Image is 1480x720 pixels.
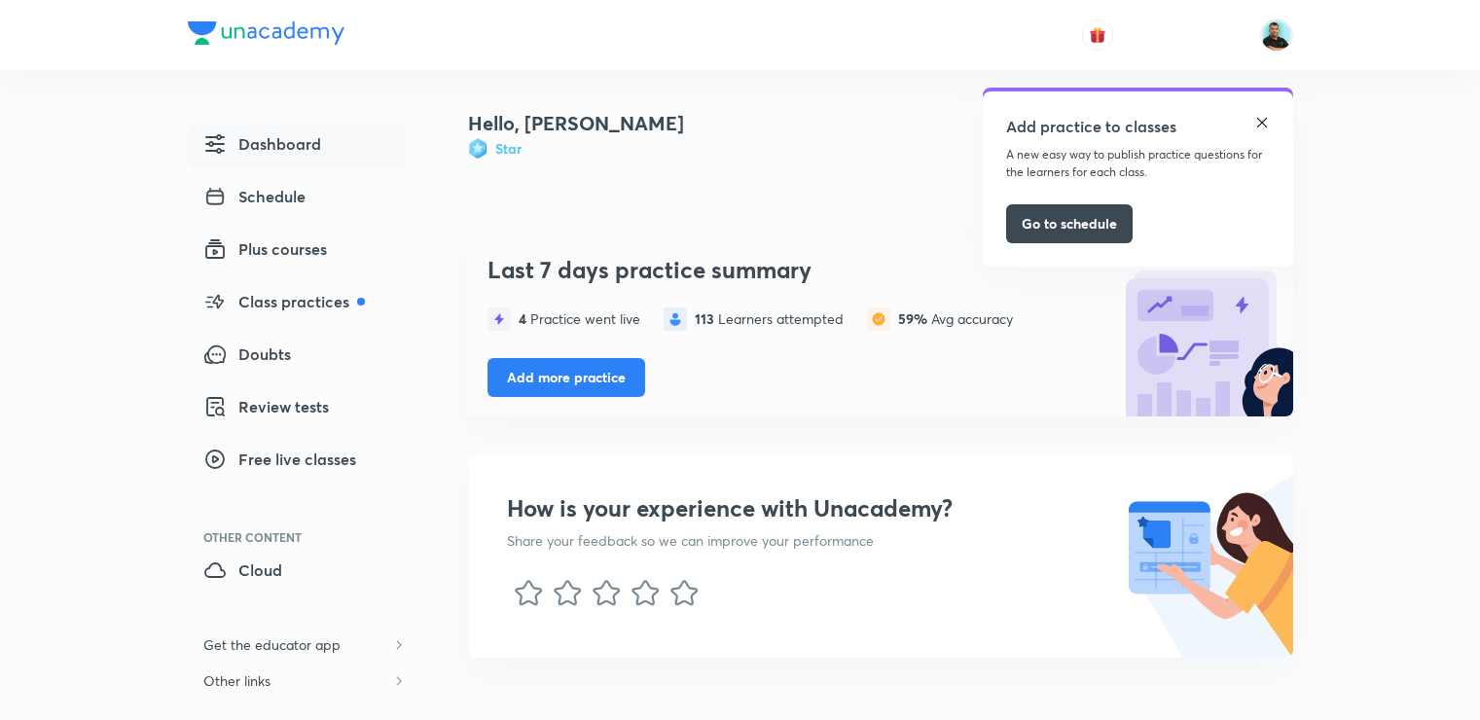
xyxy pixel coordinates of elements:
[188,627,356,663] h6: Get the educator app
[188,21,344,45] img: Company Logo
[188,282,406,327] a: Class practices
[188,663,286,699] h6: Other links
[519,311,640,327] div: Practice went live
[188,125,406,169] a: Dashboard
[1082,19,1113,51] button: avatar
[1089,26,1106,44] img: avatar
[519,309,530,328] span: 4
[188,230,406,274] a: Plus courses
[188,335,406,379] a: Doubts
[203,448,356,471] span: Free live classes
[188,21,344,50] a: Company Logo
[1260,18,1293,52] img: Abhishek Agnihotri
[188,440,406,485] a: Free live classes
[468,109,684,138] h4: Hello, [PERSON_NAME]
[487,358,645,397] button: Add more practice
[507,530,953,551] p: Share your feedback so we can improve your performance
[1006,115,1176,138] h5: Add practice to classes
[695,311,844,327] div: Learners attempted
[203,290,365,313] span: Class practices
[695,309,718,328] span: 113
[487,256,1108,284] h3: Last 7 days practice summary
[203,132,321,156] span: Dashboard
[203,531,406,543] div: Other Content
[203,237,327,261] span: Plus courses
[203,395,329,418] span: Review tests
[188,551,406,595] a: Cloud
[203,558,282,582] span: Cloud
[867,307,890,331] img: statistics
[468,138,487,159] img: Badge
[1254,115,1270,130] img: close
[203,185,306,208] span: Schedule
[1124,455,1293,658] img: nps illustration
[1118,241,1293,416] img: bg
[203,342,291,366] span: Doubts
[487,307,511,331] img: statistics
[898,311,1013,327] div: Avg accuracy
[188,387,406,432] a: Review tests
[1006,146,1270,181] p: A new easy way to publish practice questions for the learners for each class.
[898,309,931,328] span: 59%
[507,494,953,522] h3: How is your experience with Unacademy?
[1006,204,1133,243] button: Go to schedule
[495,138,522,159] h6: Star
[664,307,687,331] img: statistics
[188,177,406,222] a: Schedule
